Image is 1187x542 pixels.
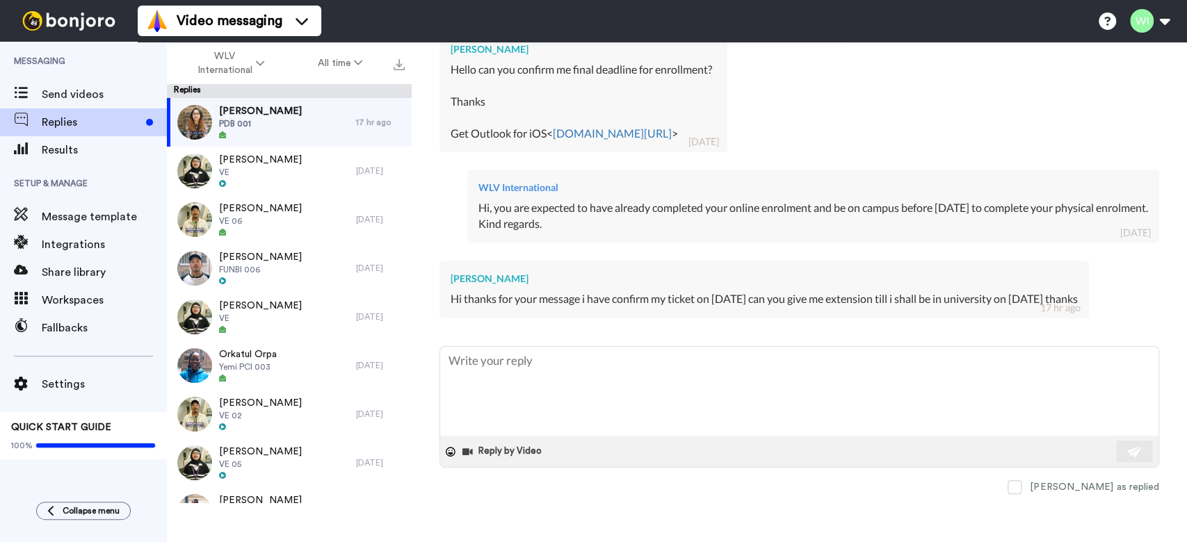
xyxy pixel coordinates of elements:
span: Video messaging [177,11,282,31]
button: Export all results that match these filters now. [389,53,409,74]
a: [PERSON_NAME]VE 06[DATE] [167,195,412,244]
span: QUICK START GUIDE [11,422,111,432]
div: [DATE] [356,311,405,322]
div: [PERSON_NAME] as replied [1030,480,1159,494]
span: Fallbacks [42,320,167,336]
span: VE [219,313,302,324]
a: [PERSON_NAME]VE[DATE] [167,147,412,195]
span: Yemi PCI 003 [219,361,277,372]
div: [DATE] [356,409,405,420]
span: Results [42,142,167,158]
span: [PERSON_NAME] [219,445,302,459]
span: Send videos [42,86,167,103]
button: Reply by Video [461,441,546,462]
span: WLV International [197,49,253,77]
a: [PERSON_NAME]VE 02[DATE] [167,390,412,438]
span: VE 05 [219,459,302,470]
a: [PERSON_NAME]PDB 00117 hr ago [167,98,412,147]
img: 20357b13-09c5-4b1e-98cd-6bacbcb48d6b-thumb.jpg [177,251,212,286]
span: [PERSON_NAME] [219,250,302,264]
img: b7a95c32-d3d2-455d-b707-40783128711b-thumb.jpg [177,154,212,188]
img: 139000d5-7d0b-4327-a7b9-3e70836d1946-thumb.jpg [177,105,212,140]
button: All time [291,51,390,76]
div: [PERSON_NAME] [451,272,1078,286]
button: Collapse menu [36,502,131,520]
img: export.svg [394,59,405,70]
div: [DATE] [688,135,719,149]
img: bj-logo-header-white.svg [17,11,121,31]
span: [PERSON_NAME] [219,104,302,118]
span: Replies [42,114,140,131]
div: [PERSON_NAME] [451,42,716,56]
a: [PERSON_NAME]DEP 001[DATE] [167,487,412,536]
img: 0679e79f-bf66-4ac1-86ef-078eae539f64-thumb.jpg [177,202,212,237]
span: Settings [42,376,167,393]
div: Hi, you are expected to have already completed your online enrolment and be on campus before [DAT... [478,200,1148,232]
span: VE 06 [219,215,302,227]
div: [DATE] [1120,226,1151,240]
span: 100% [11,440,33,451]
a: Orkatul OrpaYemi PCI 003[DATE] [167,341,412,390]
img: 9d005285-f2cd-48ce-ae0f-47eda6f368c7-thumb.jpg [177,299,212,334]
div: Hi thanks for your message i have confirm my ticket on [DATE] can you give me extension till i sh... [451,291,1078,307]
span: Integrations [42,236,167,253]
a: [PERSON_NAME]VE 05[DATE] [167,438,412,487]
span: [PERSON_NAME] [219,299,302,313]
span: [PERSON_NAME] [219,202,302,215]
img: vm-color.svg [146,10,168,32]
span: Message template [42,208,167,225]
button: WLV International [170,44,291,83]
span: VE 02 [219,410,302,421]
a: [PERSON_NAME]VE[DATE] [167,293,412,341]
img: send-white.svg [1127,446,1142,457]
img: c5771198-484c-41a4-a086-442532575777-thumb.jpg [177,445,212,480]
div: 17 hr ago [1040,301,1081,315]
span: [PERSON_NAME] [219,493,302,507]
span: VE [219,167,302,178]
a: [PERSON_NAME]FUNBI 006[DATE] [167,244,412,293]
span: Share library [42,264,167,281]
span: [PERSON_NAME] [219,153,302,167]
div: [DATE] [356,360,405,371]
a: [DOMAIN_NAME][URL] [553,126,672,140]
span: FUNBI 006 [219,264,302,275]
span: Collapse menu [63,505,120,516]
div: [DATE] [356,214,405,225]
img: 3e23c4d3-1de5-4687-a0b0-757430013745-thumb.jpg [177,348,212,383]
div: 17 hr ago [356,117,405,128]
div: [DATE] [356,263,405,274]
div: Replies [167,84,412,98]
span: PDB 001 [219,118,302,129]
span: Workspaces [42,292,167,309]
div: WLV International [478,181,1148,195]
img: 62ddf3be-d088-421e-bd24-cb50b731b943-thumb.jpg [177,397,212,432]
img: 96206b34-541a-47b1-987b-93f7214ccb4b-thumb.jpg [177,494,212,529]
div: [DATE] [356,457,405,468]
span: Orkatul Orpa [219,347,277,361]
span: [PERSON_NAME] [219,396,302,410]
div: [DATE] [356,165,405,176]
div: Hello can you confirm me final deadline for enrollment? Thanks Get Outlook for iOS< > [451,62,716,141]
